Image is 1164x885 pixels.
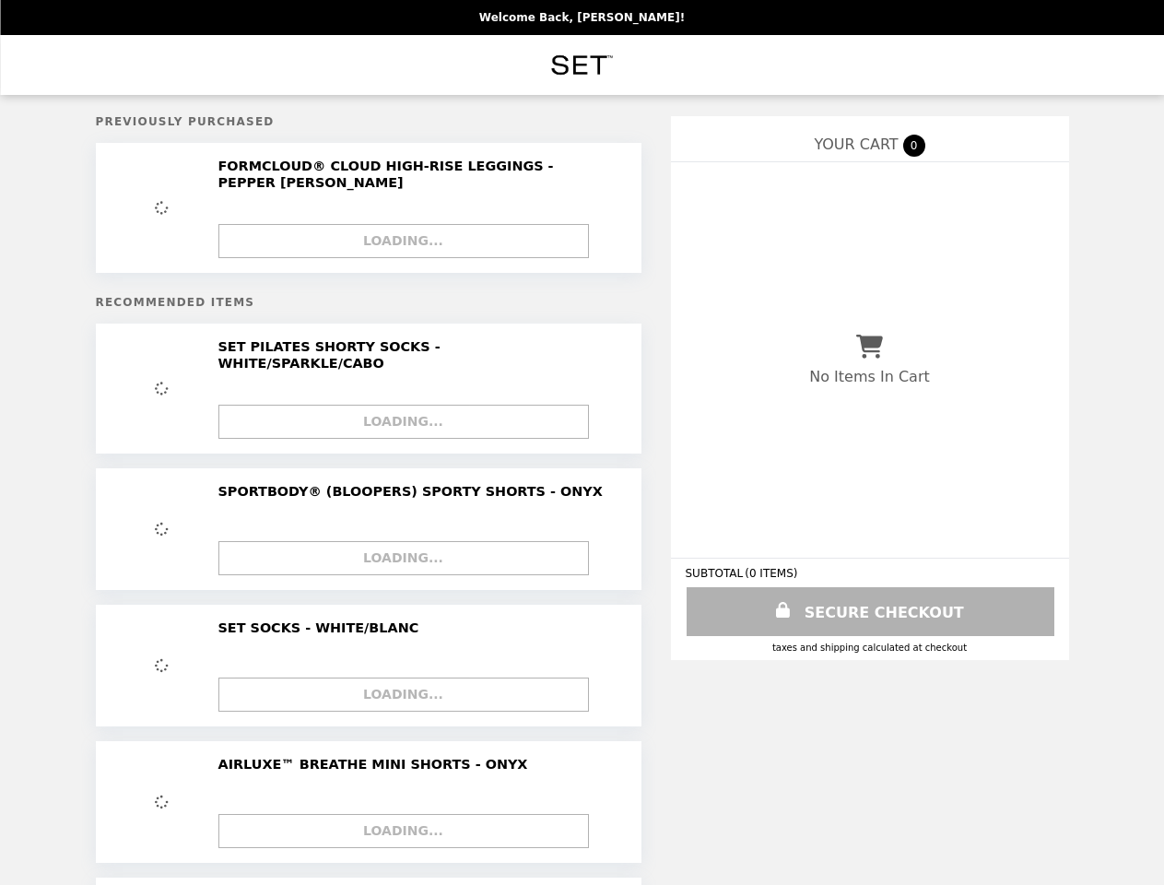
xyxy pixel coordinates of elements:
h2: SPORTBODY® (BLOOPERS) SPORTY SHORTS - ONYX [218,483,610,500]
img: Brand Logo [542,46,622,84]
p: No Items In Cart [809,368,929,385]
p: Welcome Back, [PERSON_NAME]! [479,11,685,24]
span: SUBTOTAL [686,567,746,580]
h2: AIRLUXE™ BREATHE MINI SHORTS - ONYX [218,756,535,773]
h2: SET PILATES SHORTY SOCKS - WHITE/SPARKLE/CABO [218,338,614,372]
h2: SET SOCKS - WHITE/BLANC [218,619,427,636]
span: 0 [903,135,925,157]
h5: Previously Purchased [96,115,641,128]
span: YOUR CART [814,136,898,153]
h5: Recommended Items [96,296,641,309]
span: ( 0 ITEMS ) [745,567,797,580]
div: Taxes and Shipping calculated at checkout [686,643,1054,653]
h2: FORMCLOUD® CLOUD HIGH-RISE LEGGINGS - PEPPER [PERSON_NAME] [218,158,614,192]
